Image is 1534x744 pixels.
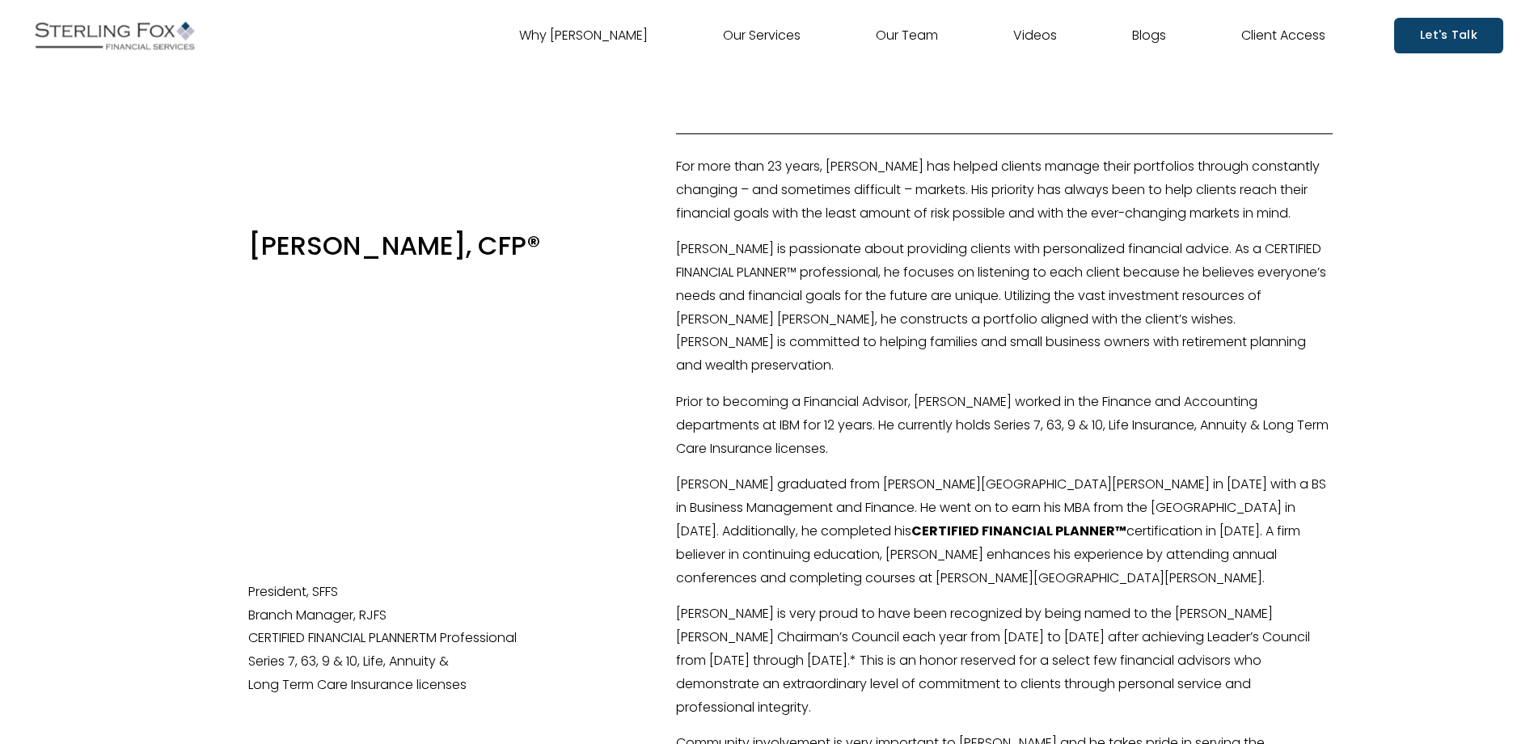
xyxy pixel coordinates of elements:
p: President, SFFS Branch Manager, RJFS CERTIFIED FINANCIAL PLANNERTM Professional Series 7, 63, 9 &... [248,581,619,697]
a: Blogs [1132,23,1166,49]
a: Why [PERSON_NAME] [519,23,648,49]
p: For more than 23 years, [PERSON_NAME] has helped clients manage their portfolios through constant... [676,155,1333,225]
p: [PERSON_NAME] is passionate about providing clients with personalized financial advice. As a CERT... [676,238,1333,378]
a: Client Access [1241,23,1325,49]
a: Videos [1013,23,1057,49]
img: Sterling Fox Financial Services [31,15,199,56]
p: [PERSON_NAME] is very proud to have been recognized by being named to the [PERSON_NAME] [PERSON_N... [676,602,1333,719]
a: Let's Talk [1394,18,1503,53]
p: [PERSON_NAME] graduated from [PERSON_NAME][GEOGRAPHIC_DATA][PERSON_NAME] in [DATE] with a BS in B... [676,473,1333,590]
a: Our Services [723,23,801,49]
a: Our Team [876,23,938,49]
strong: CERTIFIED FINANCIAL PLANNER™ [911,522,1126,540]
h3: [PERSON_NAME], CFP® [248,228,619,263]
p: Prior to becoming a Financial Advisor, [PERSON_NAME] worked in the Finance and Accounting departm... [676,391,1333,460]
